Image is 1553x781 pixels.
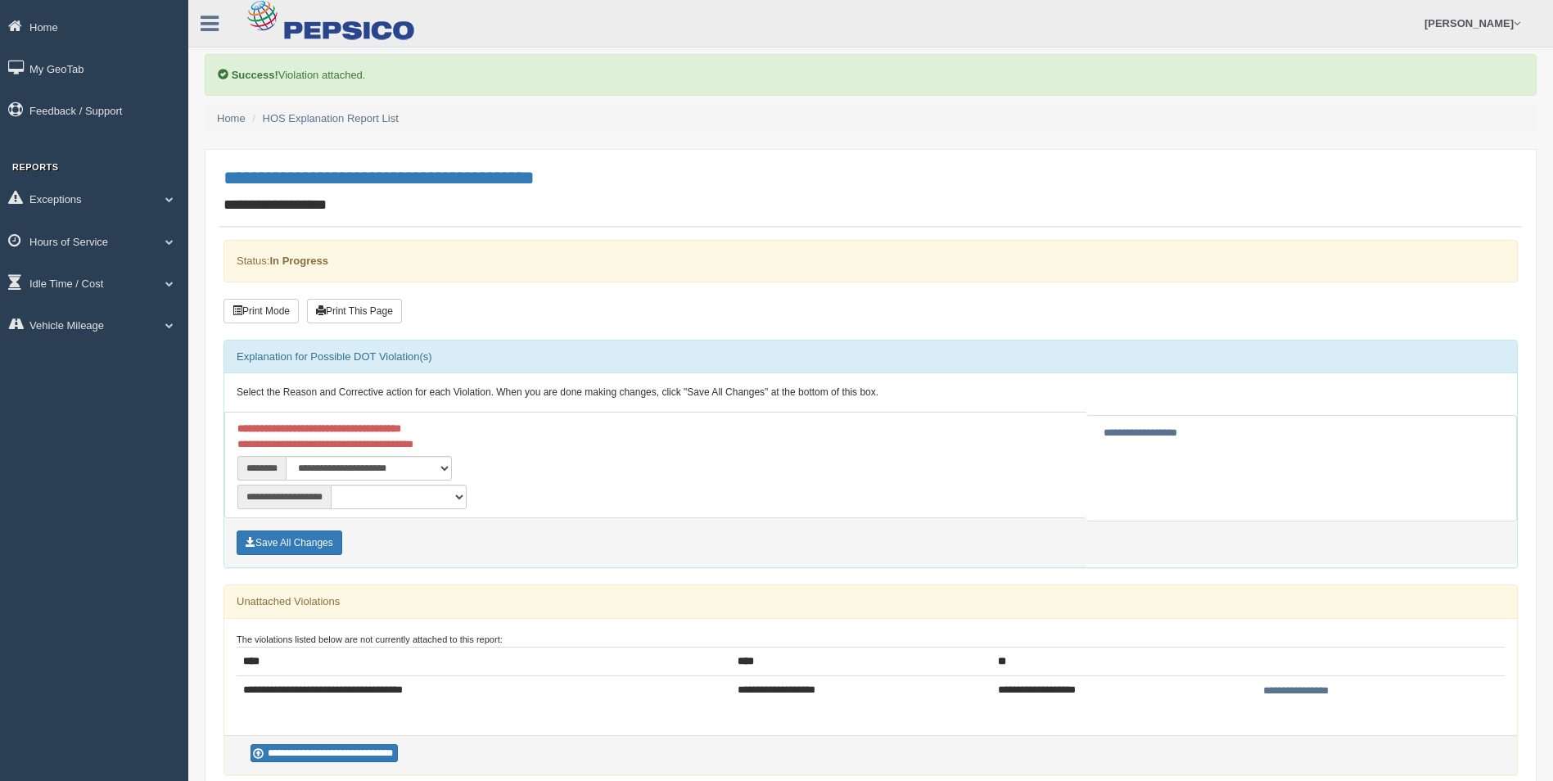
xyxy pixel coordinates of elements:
small: The violations listed below are not currently attached to this report: [237,634,503,644]
a: HOS Explanation Report List [263,112,399,124]
div: Violation attached. [205,54,1537,96]
a: Home [217,112,246,124]
div: Explanation for Possible DOT Violation(s) [224,341,1517,373]
button: Print This Page [307,299,402,323]
button: Save [237,530,342,555]
button: Print Mode [223,299,299,323]
b: Success! [232,69,278,81]
div: Unattached Violations [224,585,1517,618]
div: Select the Reason and Corrective action for each Violation. When you are done making changes, cli... [224,373,1517,413]
div: Status: [223,240,1518,282]
strong: In Progress [269,255,328,267]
